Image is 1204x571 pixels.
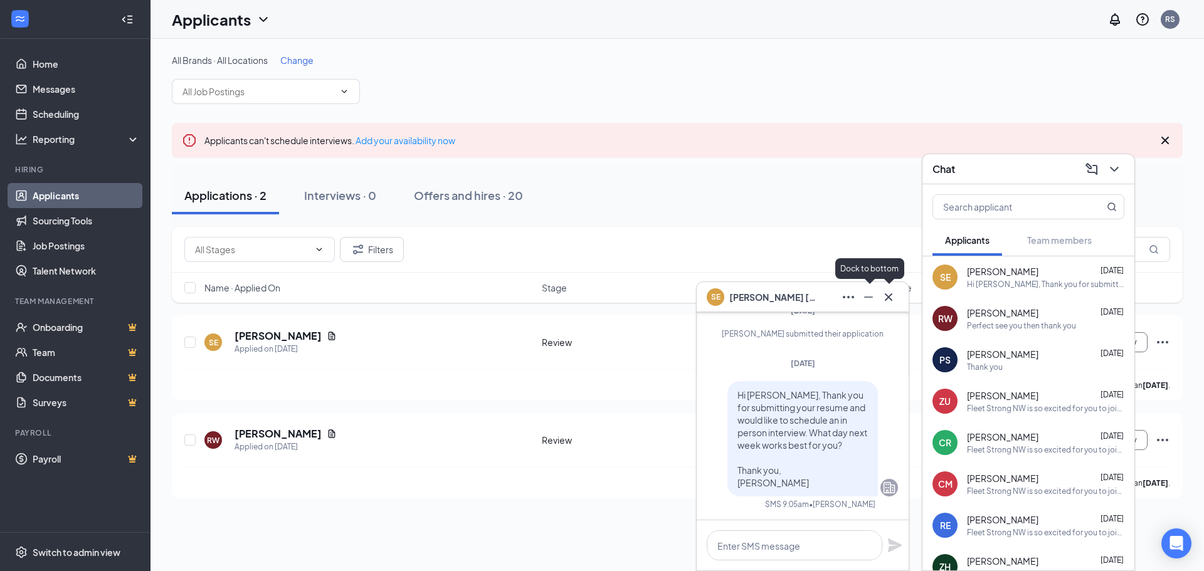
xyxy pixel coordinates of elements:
div: Fleet Strong NW is so excited for you to join our team! Do you know anyone else who might be inte... [967,444,1124,455]
span: [DATE] [1101,307,1124,317]
h3: Chat [932,162,955,176]
a: Home [33,51,140,76]
svg: WorkstreamLogo [14,13,26,25]
span: Team members [1027,234,1092,246]
a: SurveysCrown [33,390,140,415]
h1: Applicants [172,9,251,30]
span: Name · Applied On [204,281,280,294]
a: Scheduling [33,102,140,127]
span: [DATE] [1101,514,1124,523]
div: Offers and hires · 20 [414,187,523,203]
div: [PERSON_NAME] submitted their application [707,328,898,339]
a: Applicants [33,183,140,208]
span: [PERSON_NAME] [967,431,1038,443]
input: All Job Postings [182,85,334,98]
a: Add your availability now [356,135,455,146]
div: SE [209,337,218,348]
div: Hiring [15,164,137,175]
div: ZU [939,395,951,407]
b: [DATE] [1143,478,1168,488]
button: ComposeMessage [1082,159,1102,179]
svg: Document [327,429,337,439]
span: [DATE] [1101,431,1124,441]
div: RS [1165,14,1175,24]
span: [DATE] [1101,473,1124,482]
svg: Company [882,480,897,495]
span: [PERSON_NAME] [967,306,1038,319]
div: Payroll [15,427,137,438]
button: ChevronDown [1104,159,1124,179]
a: Talent Network [33,258,140,283]
svg: Settings [15,546,28,558]
div: RW [938,312,953,325]
h5: [PERSON_NAME] [235,329,322,343]
input: All Stages [195,243,309,256]
button: Minimize [858,287,879,307]
span: [DATE] [1101,348,1124,358]
span: [PERSON_NAME] [967,265,1038,278]
div: Applied on [DATE] [235,441,337,453]
span: [DATE] [1101,555,1124,565]
div: CM [938,478,953,490]
div: Review [542,336,707,348]
svg: Filter [351,242,366,257]
div: Review [542,434,707,446]
svg: Error [182,133,197,148]
svg: ChevronDown [1107,162,1122,177]
div: CR [939,436,951,449]
span: [DATE] [1101,266,1124,275]
button: Ellipses [838,287,858,307]
svg: Analysis [15,133,28,145]
svg: Minimize [861,290,876,305]
svg: Ellipses [1155,335,1170,350]
span: Change [280,55,314,66]
a: Job Postings [33,233,140,258]
div: SMS 9:05am [765,499,809,510]
div: Fleet Strong NW is so excited for you to join our team! Do you know anyone else who might be inte... [967,486,1124,496]
div: Applications · 2 [184,187,267,203]
svg: MagnifyingGlass [1149,244,1159,254]
svg: Collapse [121,13,134,26]
svg: Document [327,331,337,341]
span: [PERSON_NAME] [967,513,1038,526]
svg: Cross [1158,133,1173,148]
h5: [PERSON_NAME] [235,427,322,441]
div: Fleet Strong NW is so excited for you to join our team! Do you know anyone else who might be inte... [967,527,1124,538]
svg: ChevronDown [314,244,324,254]
span: Applicants can't schedule interviews. [204,135,455,146]
span: [PERSON_NAME] [967,389,1038,402]
svg: QuestionInfo [1135,12,1150,27]
div: Fleet Strong NW is so excited for you to join our team! Do you know anyone else who might be inte... [967,403,1124,414]
div: Dock to bottom [835,258,904,279]
svg: ChevronDown [256,12,271,27]
svg: Plane [887,538,902,553]
span: All Brands · All Locations [172,55,268,66]
div: Switch to admin view [33,546,120,558]
span: [PERSON_NAME] [967,348,1038,360]
a: Sourcing Tools [33,208,140,233]
div: PS [939,354,951,366]
div: Reporting [33,133,140,145]
div: Interviews · 0 [304,187,376,203]
span: [PERSON_NAME] [967,555,1038,567]
a: Messages [33,76,140,102]
div: SE [940,271,951,283]
div: Hi [PERSON_NAME], Thank you for submitting your resume and would like to schedule an in person in... [967,279,1124,290]
button: Cross [879,287,899,307]
span: Applicants [945,234,990,246]
a: TeamCrown [33,340,140,365]
div: Perfect see you then thank you [967,320,1076,331]
a: DocumentsCrown [33,365,140,390]
a: OnboardingCrown [33,315,140,340]
div: RW [207,435,219,446]
b: [DATE] [1143,380,1168,390]
span: • [PERSON_NAME] [809,499,875,510]
svg: ComposeMessage [1084,162,1099,177]
span: [PERSON_NAME] [PERSON_NAME] [729,290,817,304]
span: [DATE] [791,359,815,368]
div: Open Intercom Messenger [1161,528,1191,558]
a: PayrollCrown [33,446,140,471]
span: Hi [PERSON_NAME], Thank you for submitting your resume and would like to schedule an in person in... [737,389,867,488]
span: Stage [542,281,567,294]
svg: Notifications [1107,12,1122,27]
